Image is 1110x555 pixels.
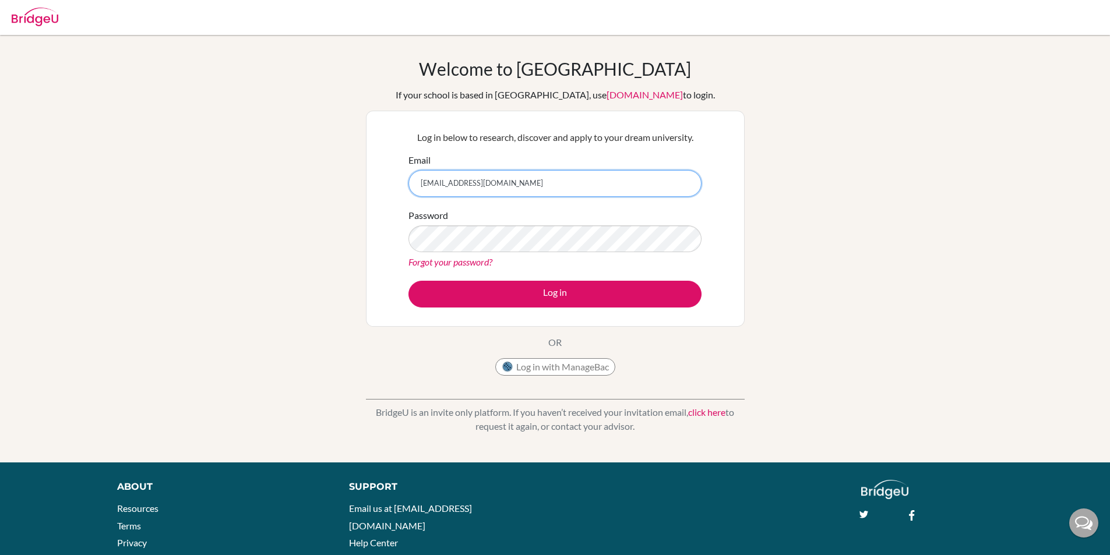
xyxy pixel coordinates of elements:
div: If your school is based in [GEOGRAPHIC_DATA], use to login. [396,88,715,102]
a: click here [688,406,725,418]
div: Support [349,480,541,494]
a: Forgot your password? [408,256,492,267]
a: Help Center [349,537,398,548]
div: About [117,480,323,494]
p: OR [548,335,562,349]
a: Email us at [EMAIL_ADDRESS][DOMAIN_NAME] [349,503,472,531]
span: Help [26,8,50,19]
p: BridgeU is an invite only platform. If you haven’t received your invitation email, to request it ... [366,405,745,433]
label: Password [408,208,448,222]
button: Log in [408,281,702,307]
h1: Welcome to [GEOGRAPHIC_DATA] [419,58,691,79]
a: [DOMAIN_NAME] [607,89,683,100]
label: Email [408,153,431,167]
button: Log in with ManageBac [495,358,615,376]
img: Bridge-U [12,8,58,26]
a: Terms [117,520,141,531]
p: Log in below to research, discover and apply to your dream university. [408,130,702,144]
a: Privacy [117,537,147,548]
img: logo_white@2x-f4f0deed5e89b7ecb1c2cc34c3e3d731f90f0f143d5ea2071677605dd97b5244.png [861,480,908,499]
a: Resources [117,503,158,514]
